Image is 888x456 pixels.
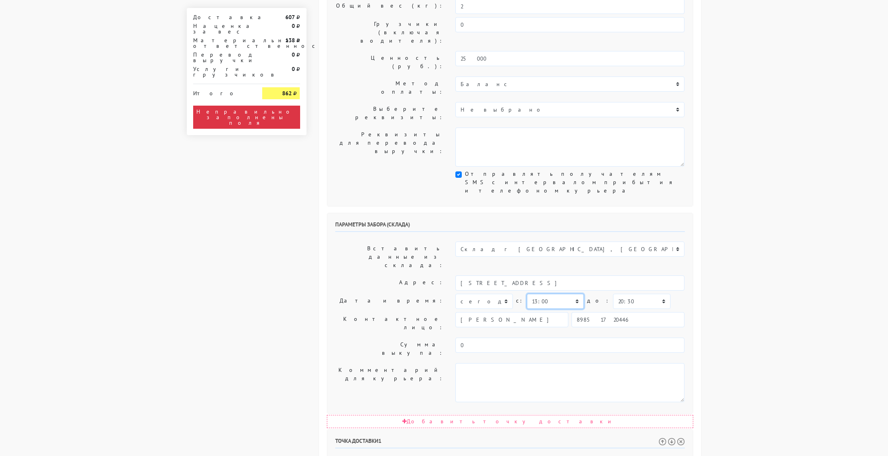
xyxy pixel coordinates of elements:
[329,294,450,309] label: Дата и время:
[187,23,257,34] div: Наценка за вес
[327,415,693,428] div: Добавить точку доставки
[329,102,450,124] label: Выберите реквизиты:
[193,106,300,129] div: Неправильно заполнены поля
[329,338,450,360] label: Сумма выкупа:
[292,51,295,58] strong: 0
[285,14,295,21] strong: 607
[378,437,382,444] span: 1
[292,65,295,73] strong: 0
[329,275,450,291] label: Адрес:
[587,294,610,308] label: до:
[465,170,684,195] label: Отправлять получателям SMS с интервалом прибытия и телефоном курьера
[516,294,524,308] label: c:
[193,87,251,96] div: Итого
[282,90,292,97] strong: 862
[335,438,685,448] h6: Точка доставки
[285,37,295,44] strong: 138
[187,37,257,49] div: Материальная ответственность
[329,242,450,272] label: Вставить данные из склада:
[329,312,450,334] label: Контактное лицо:
[329,363,450,402] label: Комментарий для курьера:
[187,66,257,77] div: Услуги грузчиков
[329,77,450,99] label: Метод оплаты:
[455,312,568,327] input: Имя
[329,51,450,73] label: Ценность (руб.):
[187,14,257,20] div: Доставка
[187,52,257,63] div: Перевод выручки
[335,221,685,232] h6: Параметры забора (склада)
[329,17,450,48] label: Грузчики (включая водителя):
[329,128,450,167] label: Реквизиты для перевода выручки:
[572,312,684,327] input: Телефон
[292,22,295,29] strong: 0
